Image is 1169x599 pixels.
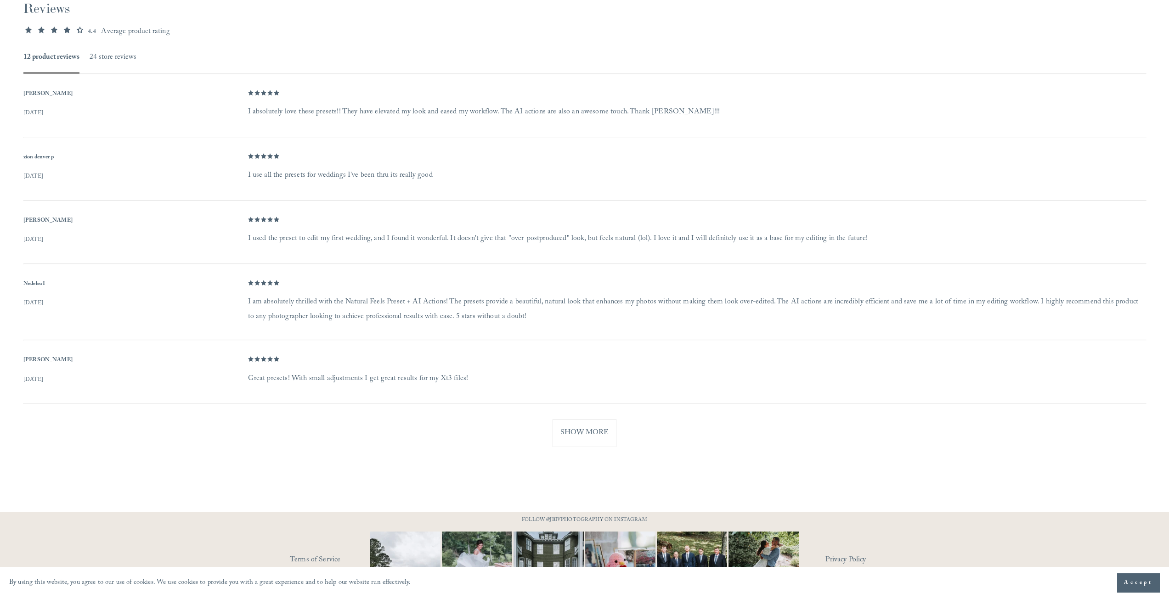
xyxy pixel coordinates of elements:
dd: [PERSON_NAME] [23,353,248,373]
dd: I absolutely love these presets!! They have elevated my look and eased my workflow. The AI action... [248,105,1146,119]
dd: I am absolutely thrilled with the Natural Feels Preset + AI Actions! The presets provide a beauti... [248,295,1146,324]
dd: zion denver p [23,151,248,170]
a: Privacy Policy [825,553,906,567]
button: Accept [1117,573,1160,593]
dd: [DATE] [23,373,248,387]
dd: [DATE] [23,297,248,311]
span: Accept [1124,578,1153,588]
dd: [DATE] [23,233,248,247]
button: View 12 product reviews [23,51,79,64]
div: Average product rating [101,27,169,37]
dd: [DATE] [23,106,248,121]
dd: I use all the presets for weddings I've been thru its really good [248,168,1146,183]
dd: I used the preset to edit my first wedding, and I found it wonderful. It doesn't give that "over-... [248,232,1146,246]
div: 4.4 [88,27,96,37]
dd: [PERSON_NAME] [23,214,248,233]
dd: [DATE] [23,170,248,184]
dd: [PERSON_NAME] [23,87,248,106]
dd: Nedelea I [23,277,248,297]
a: Terms of Service [290,553,397,567]
button: View 24 store reviews [90,51,136,64]
button: Show more reviews [553,419,616,447]
p: By using this website, you agree to our use of cookies. We use cookies to provide you with a grea... [9,577,411,590]
dd: Great presets! With small adjustments I get great results for my Xt3 files! [248,372,1146,386]
p: FOLLOW @JBIVPHOTOGRAPHY ON INSTAGRAM [504,515,665,526]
